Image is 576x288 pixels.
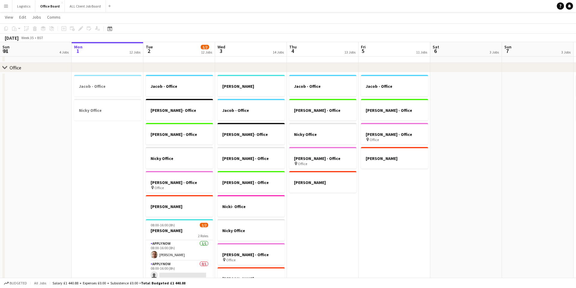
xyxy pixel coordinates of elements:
[2,13,16,21] a: View
[217,99,285,121] app-job-card: Jacob - Office
[289,147,356,169] app-job-card: [PERSON_NAME] - Office Office
[217,204,285,209] h3: Nicki- Office
[370,137,379,142] span: Office
[361,123,428,145] app-job-card: [PERSON_NAME] - Office Office
[217,195,285,217] app-job-card: Nicki- Office
[1,47,10,54] span: 31
[65,0,106,12] button: ALL Client Job Board
[289,132,356,137] h3: Nicky Office
[154,185,164,190] span: Office
[217,171,285,193] div: [PERSON_NAME] - Office
[33,281,47,285] span: All jobs
[151,223,175,227] span: 08:00-16:00 (8h)
[217,84,285,89] h3: [PERSON_NAME]
[37,35,43,40] div: BST
[146,84,213,89] h3: Jacob - Office
[289,44,297,50] span: Thu
[217,243,285,265] app-job-card: [PERSON_NAME] - Office Office
[146,156,213,161] h3: Nicky Office
[503,47,511,54] span: 7
[432,47,439,54] span: 6
[361,84,428,89] h3: Jacob - Office
[74,84,141,89] h3: Jacob - Office
[289,108,356,113] h3: [PERSON_NAME] - Office
[361,147,428,169] div: [PERSON_NAME]
[145,47,153,54] span: 2
[289,180,356,185] h3: [PERSON_NAME]
[141,281,185,285] span: Total Budgeted £1 440.88
[217,276,285,281] h3: [PERSON_NAME]
[32,14,41,20] span: Jobs
[20,35,35,40] span: Week 35
[146,204,213,209] h3: [PERSON_NAME]
[12,0,35,12] button: Logistics
[30,13,43,21] a: Jobs
[289,156,356,161] h3: [PERSON_NAME] - Office
[490,50,499,54] div: 3 Jobs
[289,75,356,97] app-job-card: Jacob - Office
[146,180,213,185] h3: [PERSON_NAME] - Office
[74,99,141,121] div: Nicky Office
[17,13,28,21] a: Edit
[217,219,285,241] app-job-card: Nicky Office
[2,44,10,50] span: Sun
[198,234,208,238] span: 2 Roles
[226,258,235,262] span: Office
[201,45,209,49] span: 1/2
[217,228,285,233] h3: Nicky Office
[146,123,213,145] app-job-card: [PERSON_NAME] - Office
[289,171,356,193] app-job-card: [PERSON_NAME]
[433,44,439,50] span: Sat
[217,75,285,97] app-job-card: [PERSON_NAME]
[289,99,356,121] app-job-card: [PERSON_NAME] - Office
[74,75,141,97] app-job-card: Jacob - Office
[361,108,428,113] h3: [PERSON_NAME] - Office
[201,50,212,54] div: 12 Jobs
[200,223,208,227] span: 1/2
[217,147,285,169] app-job-card: [PERSON_NAME] - Office
[289,123,356,145] div: Nicky Office
[5,35,19,41] div: [DATE]
[146,195,213,217] app-job-card: [PERSON_NAME]
[361,75,428,97] app-job-card: Jacob - Office
[146,99,213,121] app-job-card: [PERSON_NAME]- Office
[74,108,141,113] h3: Nicky Office
[146,171,213,193] app-job-card: [PERSON_NAME] - Office Office
[146,147,213,169] app-job-card: Nicky Office
[10,281,27,285] span: Budgeted
[360,47,366,54] span: 5
[146,75,213,97] app-job-card: Jacob - Office
[146,132,213,137] h3: [PERSON_NAME] - Office
[217,252,285,257] h3: [PERSON_NAME] - Office
[146,228,213,233] h3: [PERSON_NAME]
[298,161,307,166] span: Office
[35,0,65,12] button: Office Board
[561,50,571,54] div: 3 Jobs
[504,44,511,50] span: Sun
[289,84,356,89] h3: Jacob - Office
[217,44,225,50] span: Wed
[5,14,13,20] span: View
[416,50,427,54] div: 11 Jobs
[217,180,285,185] h3: [PERSON_NAME] - Office
[217,156,285,161] h3: [PERSON_NAME] - Office
[361,99,428,121] app-job-card: [PERSON_NAME] - Office
[129,50,140,54] div: 12 Jobs
[273,50,284,54] div: 14 Jobs
[74,44,82,50] span: Mon
[361,156,428,161] h3: [PERSON_NAME]
[73,47,82,54] span: 1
